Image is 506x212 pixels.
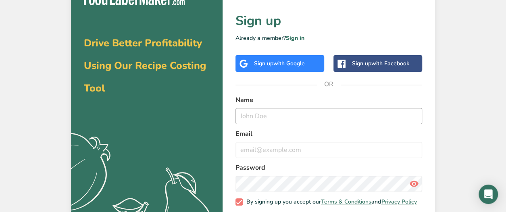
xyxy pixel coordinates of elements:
span: Drive Better Profitability Using Our Recipe Costing Tool [84,36,206,95]
p: Already a member? [235,34,422,42]
a: Privacy Policy [381,198,416,206]
div: Sign up [352,59,409,68]
input: John Doe [235,108,422,124]
label: Password [235,163,422,173]
input: email@example.com [235,142,422,158]
label: Name [235,95,422,105]
a: Terms & Conditions [321,198,371,206]
div: Sign up [254,59,305,68]
h1: Sign up [235,11,422,31]
span: By signing up you accept our and [243,198,417,206]
span: OR [317,72,341,96]
span: with Google [273,60,305,67]
div: Open Intercom Messenger [479,185,498,204]
label: Email [235,129,422,139]
span: with Facebook [371,60,409,67]
a: Sign in [286,34,304,42]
